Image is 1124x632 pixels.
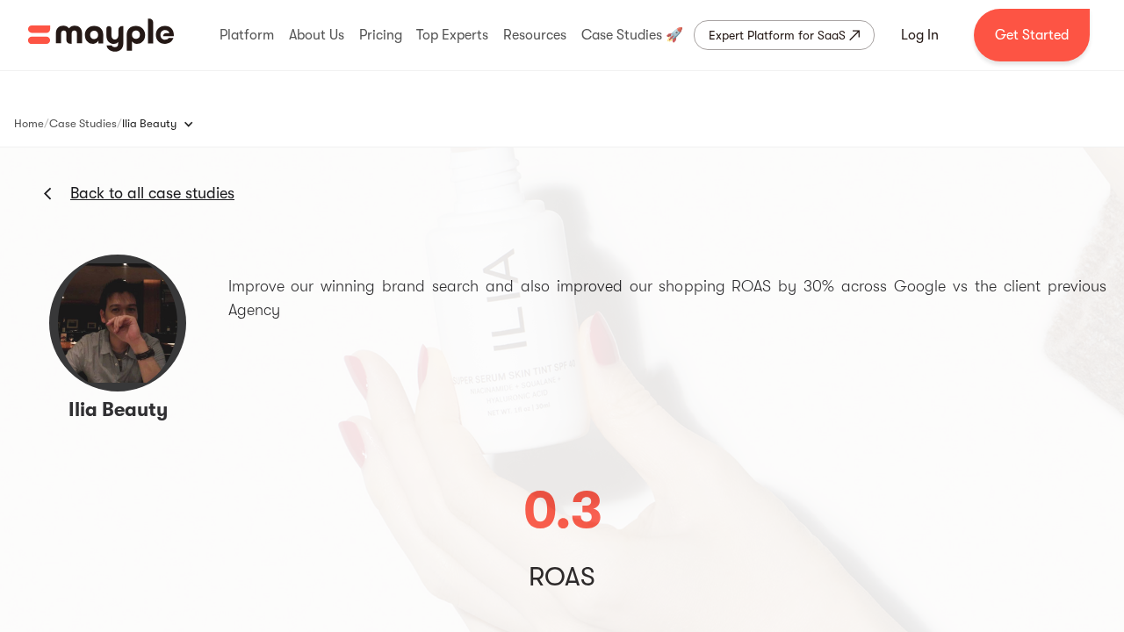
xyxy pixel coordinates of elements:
[70,183,234,204] a: Back to all case studies
[974,9,1090,61] a: Get Started
[28,18,174,52] img: Mayple logo
[694,20,875,50] a: Expert Platform for SaaS
[709,25,846,46] div: Expert Platform for SaaS
[44,115,49,133] div: /
[122,115,177,133] div: Ilia Beauty
[117,115,122,133] div: /
[49,113,117,134] a: Case Studies
[880,14,960,56] a: Log In
[14,113,44,134] a: Home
